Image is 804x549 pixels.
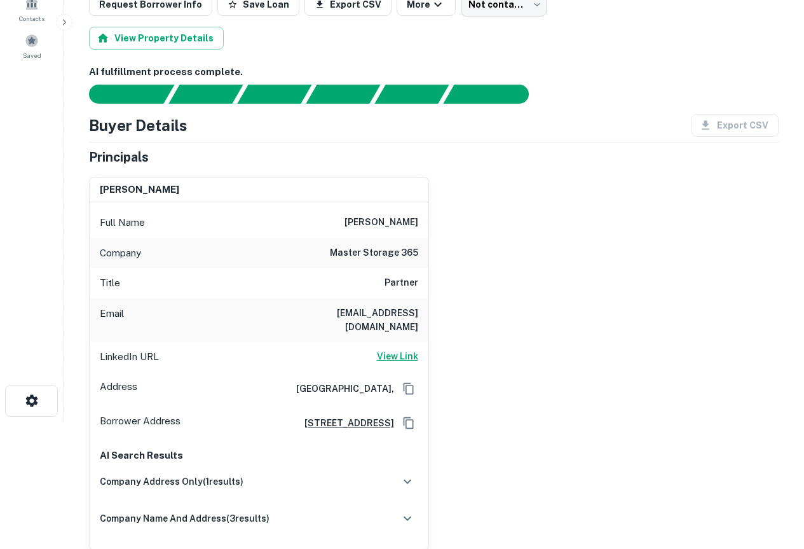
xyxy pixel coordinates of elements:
p: Borrower Address [100,413,181,433]
h6: company address only ( 1 results) [100,475,243,489]
h6: Partner [385,275,418,291]
a: View Link [377,349,418,365]
p: Full Name [100,215,145,230]
h6: master storage 365 [330,246,418,261]
div: Documents found, AI parsing details... [237,85,311,104]
p: Email [100,306,124,334]
h6: [GEOGRAPHIC_DATA], [286,382,394,396]
p: LinkedIn URL [100,349,159,365]
a: Saved [4,29,60,63]
h6: [PERSON_NAME] [100,183,179,197]
div: Sending borrower request to AI... [74,85,169,104]
p: Company [100,246,141,261]
p: Address [100,379,137,398]
iframe: Chat Widget [740,447,804,508]
div: Principals found, still searching for contact information. This may take time... [374,85,449,104]
div: AI fulfillment process complete. [444,85,544,104]
p: AI Search Results [100,448,418,463]
button: Copy Address [399,413,418,433]
h6: View Link [377,349,418,363]
button: View Property Details [89,27,224,50]
h6: AI fulfillment process complete. [89,65,779,80]
div: Principals found, AI now looking for contact information... [306,85,380,104]
h6: company name and address ( 3 results) [100,511,269,525]
h4: Buyer Details [89,114,187,137]
p: Title [100,275,120,291]
span: Saved [23,50,41,60]
h5: Principals [89,148,149,167]
button: Copy Address [399,379,418,398]
h6: [PERSON_NAME] [344,215,418,230]
a: [STREET_ADDRESS] [294,416,394,430]
div: Your request is received and processing... [168,85,243,104]
h6: [EMAIL_ADDRESS][DOMAIN_NAME] [266,306,418,334]
span: Contacts [19,13,44,24]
